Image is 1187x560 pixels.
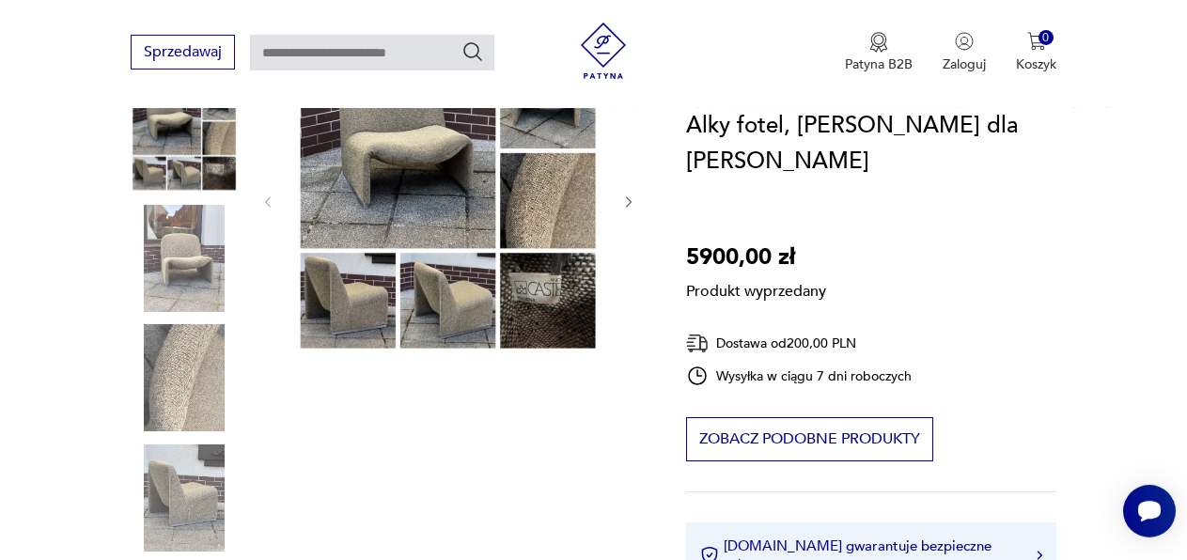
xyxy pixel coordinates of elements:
[955,32,974,51] img: Ikonka użytkownika
[575,23,632,79] img: Patyna - sklep z meblami i dekoracjami vintage
[461,40,484,63] button: Szukaj
[1016,32,1056,73] button: 0Koszyk
[1039,30,1054,46] div: 0
[686,240,826,275] p: 5900,00 zł
[869,32,888,53] img: Ikona medalu
[686,332,912,355] div: Dostawa od 200,00 PLN
[845,32,913,73] a: Ikona medaluPatyna B2B
[686,275,826,302] p: Produkt wyprzedany
[686,332,709,355] img: Ikona dostawy
[686,417,933,461] button: Zobacz podobne produkty
[1016,55,1056,73] p: Koszyk
[845,55,913,73] p: Patyna B2B
[943,55,986,73] p: Zaloguj
[1037,551,1042,560] img: Ikona strzałki w prawo
[131,35,235,70] button: Sprzedawaj
[1123,485,1176,537] iframe: Smartsupp widget button
[943,32,986,73] button: Zaloguj
[845,32,913,73] button: Patyna B2B
[686,108,1056,179] h1: Alky fotel, [PERSON_NAME] dla [PERSON_NAME]
[686,365,912,387] div: Wysyłka w ciągu 7 dni roboczych
[1027,32,1046,51] img: Ikona koszyka
[131,47,235,60] a: Sprzedawaj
